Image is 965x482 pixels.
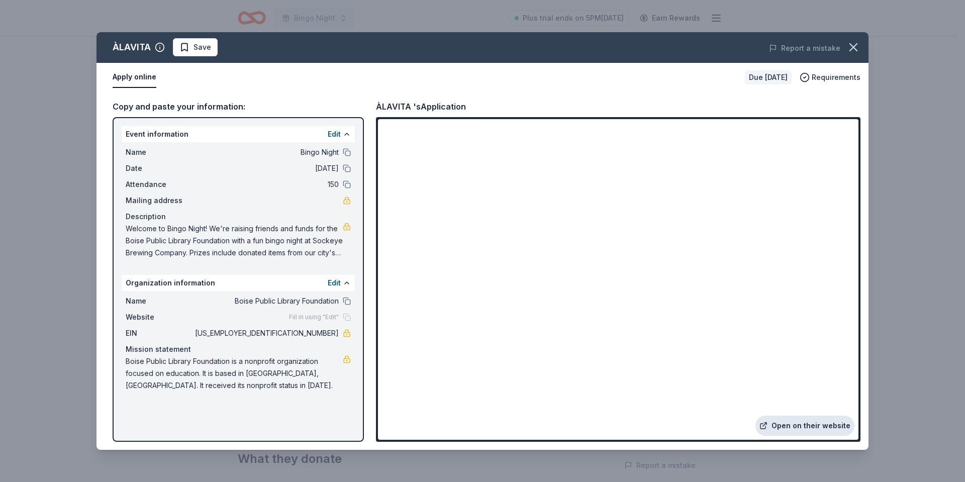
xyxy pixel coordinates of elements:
[745,70,792,84] div: Due [DATE]
[126,211,351,223] div: Description
[113,100,364,113] div: Copy and paste your information:
[126,311,193,323] span: Website
[126,178,193,190] span: Attendance
[126,295,193,307] span: Name
[193,178,339,190] span: 150
[113,39,151,55] div: ÀLAVITA
[126,327,193,339] span: EIN
[800,71,860,83] button: Requirements
[173,38,218,56] button: Save
[126,146,193,158] span: Name
[126,195,193,207] span: Mailing address
[289,313,339,321] span: Fill in using "Edit"
[193,327,339,339] span: [US_EMPLOYER_IDENTIFICATION_NUMBER]
[193,295,339,307] span: Boise Public Library Foundation
[122,126,355,142] div: Event information
[193,162,339,174] span: [DATE]
[126,162,193,174] span: Date
[194,41,211,53] span: Save
[126,355,343,392] span: Boise Public Library Foundation is a nonprofit organization focused on education. It is based in ...
[769,42,840,54] button: Report a mistake
[376,100,466,113] div: ÀLAVITA 's Application
[328,277,341,289] button: Edit
[113,67,156,88] button: Apply online
[812,71,860,83] span: Requirements
[755,416,854,436] a: Open on their website
[126,223,343,259] span: Welcome to Bingo Night! We're raising friends and funds for the Boise Public Library Foundation w...
[328,128,341,140] button: Edit
[193,146,339,158] span: Bingo Night
[122,275,355,291] div: Organization information
[126,343,351,355] div: Mission statement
